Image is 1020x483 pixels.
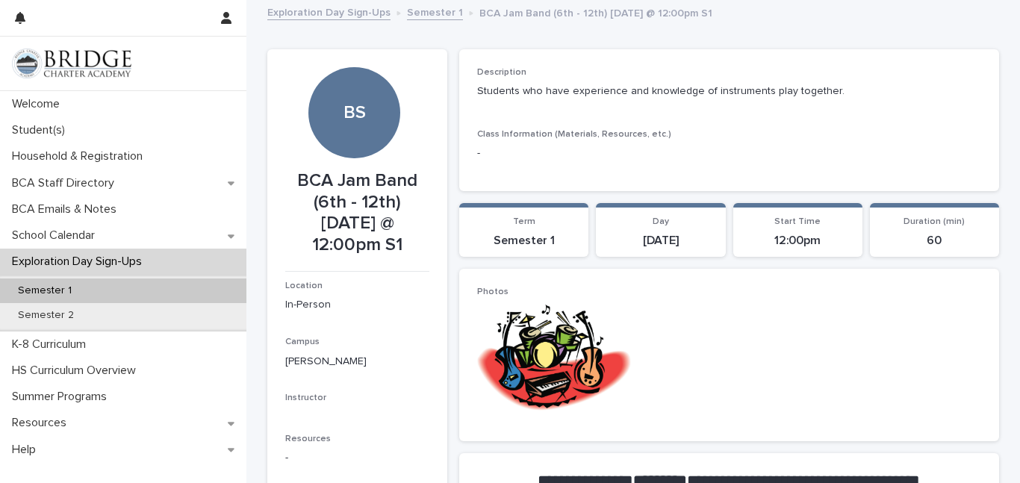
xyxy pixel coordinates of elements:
a: Exploration Day Sign-Ups [267,3,391,20]
span: Day [653,217,669,226]
span: Instructor [285,393,326,402]
p: BCA Jam Band (6th - 12th) [DATE] @ 12:00pm S1 [285,170,429,256]
p: Semester 1 [468,234,579,248]
p: [DATE] [605,234,716,248]
p: Semester 1 [6,284,84,297]
p: - [477,146,981,161]
span: Class Information (Materials, Resources, etc.) [477,130,671,139]
p: Welcome [6,97,72,111]
img: V1C1m3IdTEidaUdm9Hs0 [12,49,131,78]
p: Summer Programs [6,390,119,404]
span: Resources [285,434,331,443]
p: Students who have experience and knowledge of instruments play together. [477,84,981,99]
p: Semester 2 [6,309,86,322]
p: HS Curriculum Overview [6,364,148,378]
span: Campus [285,337,320,346]
img: cSnycUsESoKYfHWsfaPSeY_wdgypGJ31USbWfeVQPFA [477,303,633,411]
p: Household & Registration [6,149,155,163]
p: 12:00pm [742,234,853,248]
p: Exploration Day Sign-Ups [6,255,154,269]
p: In-Person [285,297,429,313]
p: Resources [6,416,78,430]
span: Description [477,68,526,77]
div: BS [308,10,399,123]
p: Help [6,443,48,457]
p: 60 [879,234,990,248]
p: Student(s) [6,123,77,137]
span: Term [513,217,535,226]
span: Duration (min) [904,217,965,226]
p: K-8 Curriculum [6,337,98,352]
span: Location [285,281,323,290]
p: BCA Staff Directory [6,176,126,190]
a: Semester 1 [407,3,463,20]
p: [PERSON_NAME] [285,354,429,370]
p: School Calendar [6,228,107,243]
p: BCA Jam Band (6th - 12th) [DATE] @ 12:00pm S1 [479,4,712,20]
span: Start Time [774,217,821,226]
p: - [285,450,429,466]
p: BCA Emails & Notes [6,202,128,216]
span: Photos [477,287,509,296]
